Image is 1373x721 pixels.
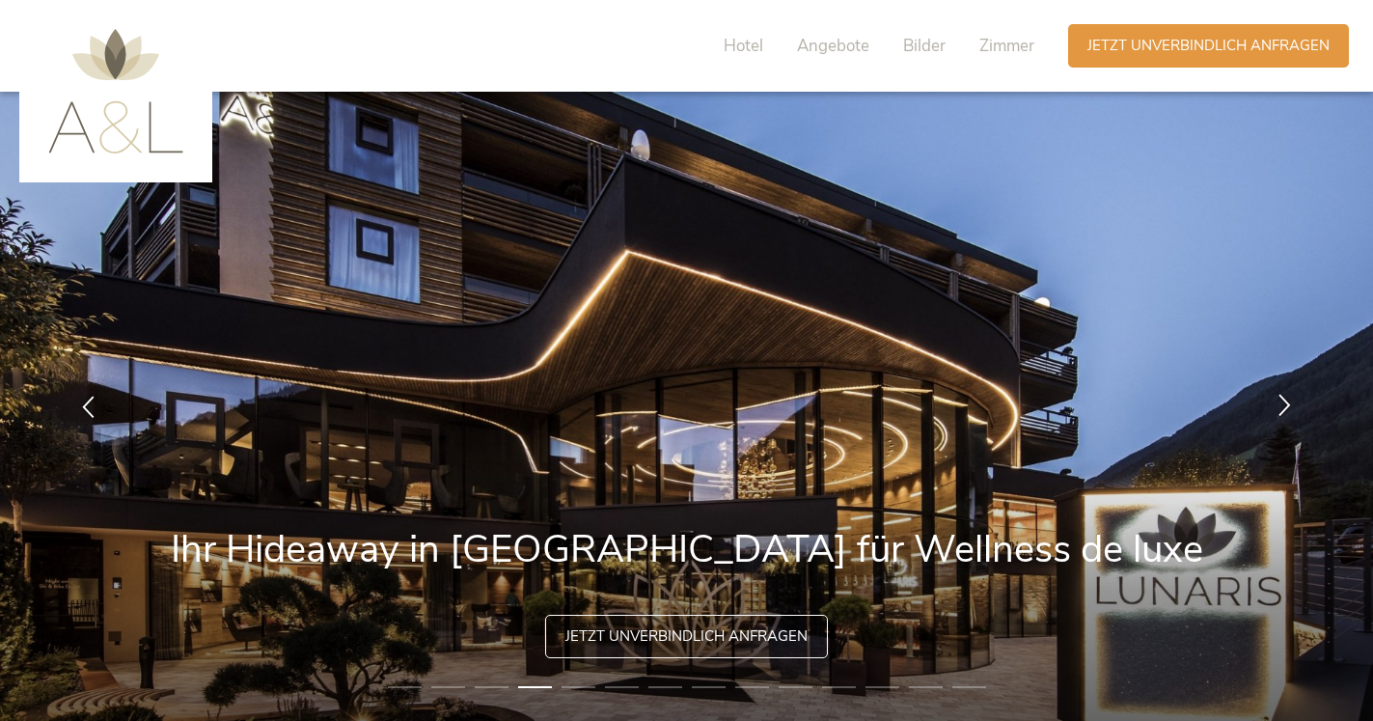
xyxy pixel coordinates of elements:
span: Jetzt unverbindlich anfragen [565,626,808,647]
span: Hotel [724,35,763,57]
span: Zimmer [979,35,1034,57]
span: Bilder [903,35,946,57]
span: Angebote [797,35,869,57]
img: AMONTI & LUNARIS Wellnessresort [48,29,183,153]
span: Jetzt unverbindlich anfragen [1087,36,1330,56]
